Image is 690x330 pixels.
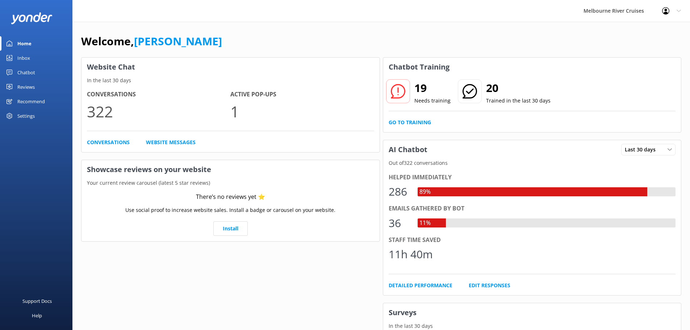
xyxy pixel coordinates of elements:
[134,34,222,49] a: [PERSON_NAME]
[625,146,660,154] span: Last 30 days
[125,206,335,214] p: Use social proof to increase website sales. Install a badge or carousel on your website.
[418,218,432,228] div: 11%
[383,303,681,322] h3: Surveys
[383,140,433,159] h3: AI Chatbot
[17,65,35,80] div: Chatbot
[414,97,451,105] p: Needs training
[87,90,230,99] h4: Conversations
[486,97,551,105] p: Trained in the last 30 days
[389,183,410,200] div: 286
[81,33,222,50] h1: Welcome,
[81,76,380,84] p: In the last 30 days
[17,80,35,94] div: Reviews
[389,246,433,263] div: 11h 40m
[389,281,452,289] a: Detailed Performance
[81,179,380,187] p: Your current review carousel (latest 5 star reviews)
[81,58,380,76] h3: Website Chat
[389,235,676,245] div: Staff time saved
[146,138,196,146] a: Website Messages
[17,109,35,123] div: Settings
[389,204,676,213] div: Emails gathered by bot
[414,79,451,97] h2: 19
[383,58,455,76] h3: Chatbot Training
[17,51,30,65] div: Inbox
[81,160,380,179] h3: Showcase reviews on your website
[22,294,52,308] div: Support Docs
[383,322,681,330] p: In the last 30 days
[230,90,374,99] h4: Active Pop-ups
[383,159,681,167] p: Out of 322 conversations
[17,94,45,109] div: Recommend
[389,173,676,182] div: Helped immediately
[87,99,230,124] p: 322
[486,79,551,97] h2: 20
[389,118,431,126] a: Go to Training
[87,138,130,146] a: Conversations
[469,281,510,289] a: Edit Responses
[196,192,265,202] div: There’s no reviews yet ⭐
[418,187,432,197] div: 89%
[230,99,374,124] p: 1
[213,221,248,236] a: Install
[389,214,410,232] div: 36
[17,36,32,51] div: Home
[11,12,53,24] img: yonder-white-logo.png
[32,308,42,323] div: Help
